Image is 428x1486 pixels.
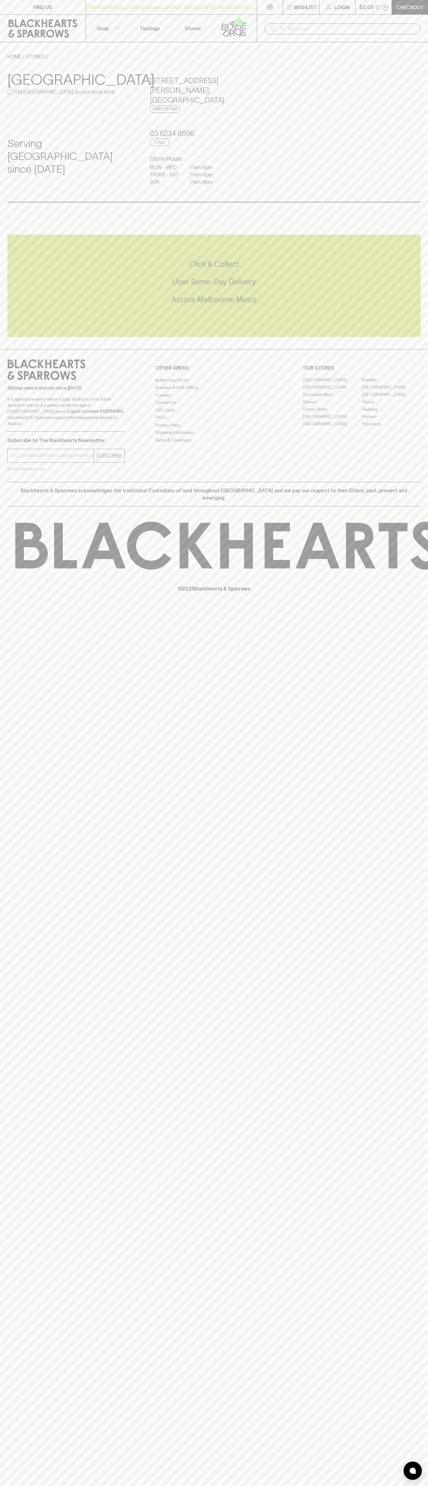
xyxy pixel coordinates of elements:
a: Brunswick West [303,391,362,398]
a: Contact Us [155,399,273,406]
button: Shop [86,15,129,42]
h5: 03 6234 8696 [150,129,278,139]
strong: Liquor License #32064953 [67,409,123,414]
h5: Click & Collect [7,259,421,269]
p: Checkout [396,4,424,11]
a: Terms & Conditions [155,436,273,444]
a: [GEOGRAPHIC_DATA] [303,413,362,420]
a: [GEOGRAPHIC_DATA] [303,384,362,391]
p: Subscribe to The Blackhearts Newsletter [7,437,125,444]
p: $0.00 [359,4,374,11]
a: [GEOGRAPHIC_DATA] [303,420,362,428]
a: Stores [171,15,214,42]
h4: Serving [GEOGRAPHIC_DATA] since [DATE] [7,137,135,176]
a: Privacy Policy [155,421,273,429]
p: FIND US [33,4,52,11]
p: Login [334,4,350,11]
p: Shop [97,25,109,32]
h6: Store Hours [150,154,278,164]
h5: Uber Same-Day Delivery [7,277,421,287]
input: e.g. jane@blackheartsandsparrows.com.au [12,451,94,460]
p: Set [GEOGRAPHIC_DATA] as your local store [15,88,115,95]
p: It is against the law to sell or supply alcohol to, or to obtain alcohol on behalf of a person un... [7,396,125,427]
a: HOME [7,54,21,59]
a: [GEOGRAPHIC_DATA] [362,384,421,391]
a: Elwood [303,398,362,406]
a: Careers [155,391,273,399]
a: Fitzroy North [303,406,362,413]
p: Stores [185,25,201,32]
p: Blackhearts & Sparrows acknowledges the traditional Custodians of land throughout [GEOGRAPHIC_DAT... [12,487,416,501]
a: STORES [26,54,45,59]
a: Gift Cards [155,406,273,414]
div: Call to action block [7,235,421,337]
p: SUN [150,178,181,186]
h5: Across Melbourne Metro [7,294,421,305]
button: SUBSCRIBE [94,449,125,462]
a: Business & Bulk Gifting [155,384,273,391]
p: 11am - 8pm [190,164,220,171]
h5: [STREET_ADDRESS][PERSON_NAME] , [GEOGRAPHIC_DATA] [150,76,278,105]
p: OUR STORES [303,364,421,371]
p: Wishlist [294,4,317,11]
a: Call [150,139,169,146]
p: 11am - 8pm [190,178,220,186]
a: [GEOGRAPHIC_DATA] [362,391,421,398]
p: Tastings [140,25,160,32]
p: 11am - 9pm [190,171,220,178]
img: bubble-icon [410,1468,416,1474]
a: Geelong [362,406,421,413]
p: MON - WED [150,164,181,171]
a: Thornbury [362,420,421,428]
a: Fitzroy [362,398,421,406]
a: Braddon [362,376,421,384]
a: [GEOGRAPHIC_DATA] [303,376,362,384]
input: Try "Pinot noir" [279,24,416,34]
p: Sibling owned and run since [DATE] [7,385,125,391]
a: Shipping Information [155,429,273,436]
p: THURS - SAT [150,171,181,178]
p: 0 [384,6,386,9]
a: Bottle Drop FAQ's [155,376,273,384]
a: FAQ's [155,414,273,421]
a: Prahran [362,413,421,420]
h3: [GEOGRAPHIC_DATA] [7,71,135,88]
p: We will never spam you [7,466,125,472]
a: Directions [150,105,180,113]
p: SUBSCRIBE [96,452,122,459]
a: Tastings [128,15,171,42]
p: OTHER AREAS [155,364,273,371]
